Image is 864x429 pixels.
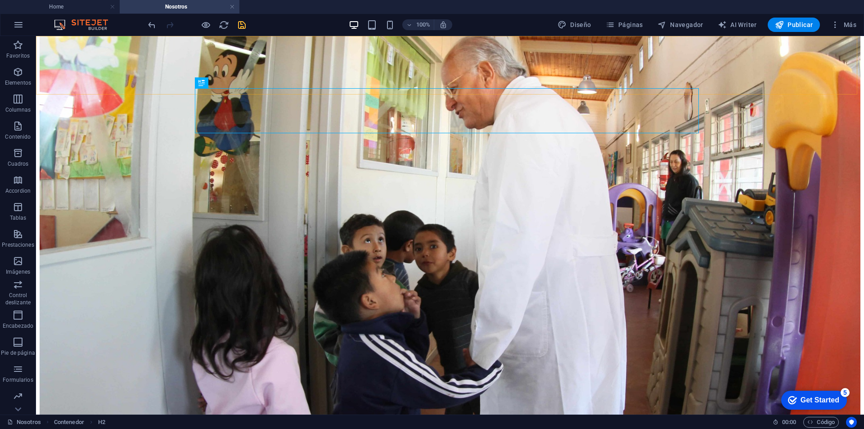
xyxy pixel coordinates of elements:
[3,376,33,384] p: Formularios
[1,349,35,357] p: Pie de página
[237,20,247,30] i: Guardar (Ctrl+S)
[54,417,105,428] nav: breadcrumb
[654,18,707,32] button: Navegador
[3,322,33,330] p: Encabezado
[8,160,29,167] p: Cuadros
[146,19,157,30] button: undo
[120,2,239,12] h4: Nosotros
[831,20,856,29] span: Más
[5,187,31,194] p: Accordion
[827,18,860,32] button: Más
[219,20,229,30] i: Volver a cargar página
[773,417,796,428] h6: Tiempo de la sesión
[6,52,30,59] p: Favoritos
[554,18,595,32] button: Diseño
[10,214,27,221] p: Tablas
[26,10,65,18] div: Get Started
[558,20,591,29] span: Diseño
[402,19,434,30] button: 100%
[147,20,157,30] i: Deshacer: Editar cabecera (Ctrl+Z)
[416,19,430,30] h6: 100%
[5,133,31,140] p: Contenido
[218,19,229,30] button: reload
[54,417,84,428] span: Haz clic para seleccionar y doble clic para editar
[807,417,835,428] span: Código
[5,79,31,86] p: Elementos
[718,20,757,29] span: AI Writer
[236,19,247,30] button: save
[782,417,796,428] span: 00 00
[606,20,643,29] span: Páginas
[7,5,72,23] div: Get Started 5 items remaining, 0% complete
[775,20,813,29] span: Publicar
[846,417,857,428] button: Usercentrics
[439,21,447,29] i: Al redimensionar, ajustar el nivel de zoom automáticamente para ajustarse al dispositivo elegido.
[6,268,30,275] p: Imágenes
[5,403,30,411] p: Marketing
[714,18,760,32] button: AI Writer
[2,241,34,248] p: Prestaciones
[7,417,41,428] a: Haz clic para cancelar la selección y doble clic para abrir páginas
[66,2,75,11] div: 5
[52,19,119,30] img: Editor Logo
[788,419,790,425] span: :
[98,417,105,428] span: Haz clic para seleccionar y doble clic para editar
[657,20,703,29] span: Navegador
[602,18,647,32] button: Páginas
[768,18,820,32] button: Publicar
[803,417,839,428] button: Código
[5,106,31,113] p: Columnas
